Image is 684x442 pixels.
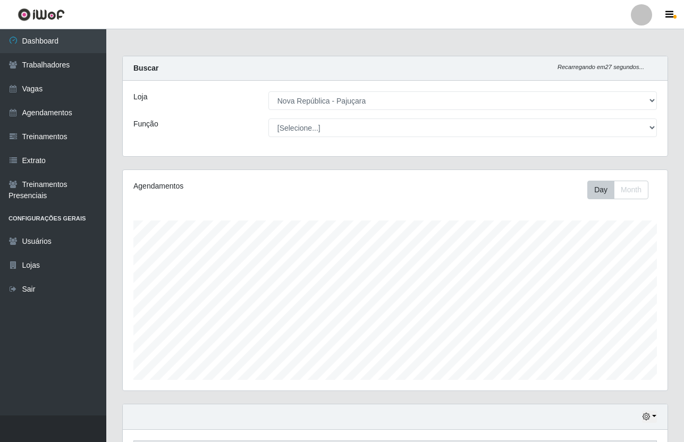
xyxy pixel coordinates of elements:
[133,181,342,192] div: Agendamentos
[587,181,657,199] div: Toolbar with button groups
[18,8,65,21] img: CoreUI Logo
[587,181,648,199] div: First group
[133,64,158,72] strong: Buscar
[558,64,644,70] i: Recarregando em 27 segundos...
[133,91,147,103] label: Loja
[614,181,648,199] button: Month
[587,181,614,199] button: Day
[133,118,158,130] label: Função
